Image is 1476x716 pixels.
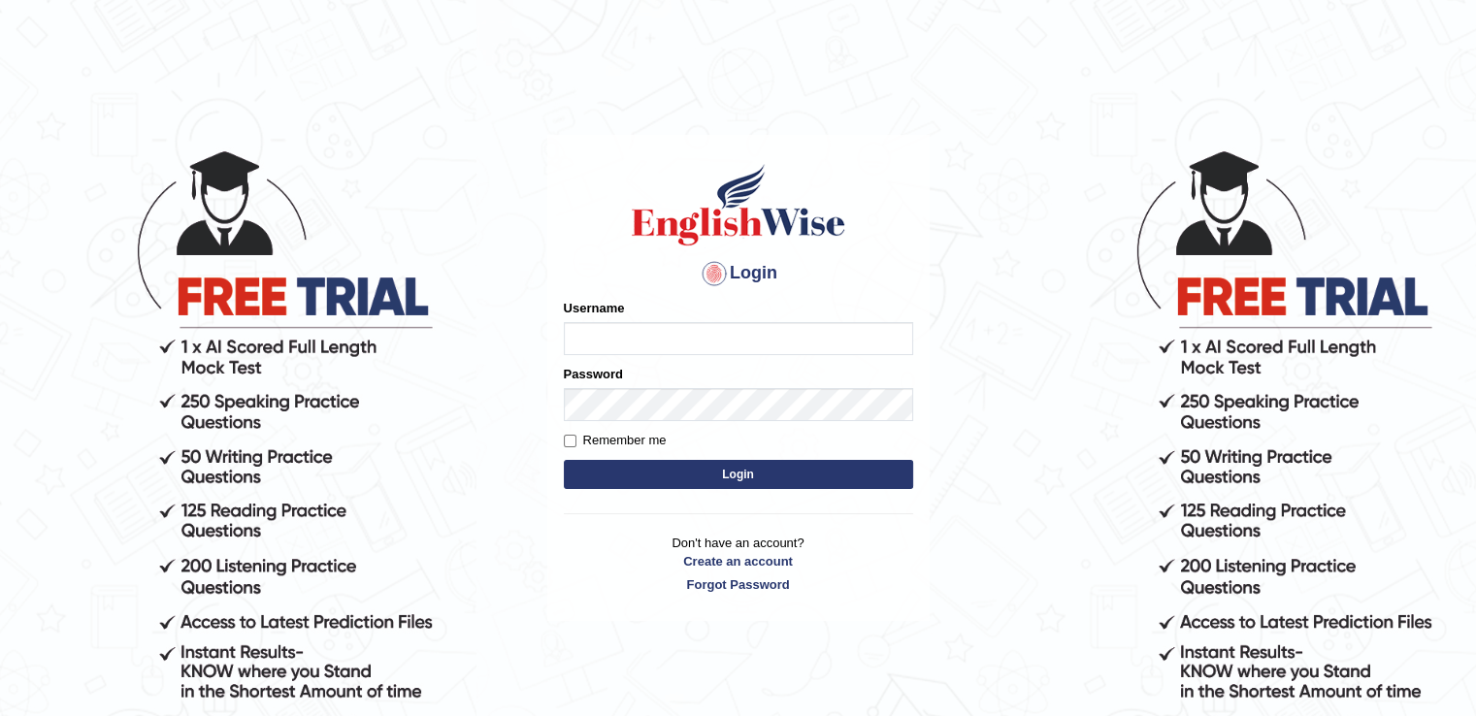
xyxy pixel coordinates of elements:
img: Logo of English Wise sign in for intelligent practice with AI [628,161,849,248]
h4: Login [564,258,913,289]
label: Username [564,299,625,317]
label: Password [564,365,623,383]
p: Don't have an account? [564,534,913,594]
a: Create an account [564,552,913,570]
a: Forgot Password [564,575,913,594]
input: Remember me [564,435,576,447]
label: Remember me [564,431,667,450]
button: Login [564,460,913,489]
